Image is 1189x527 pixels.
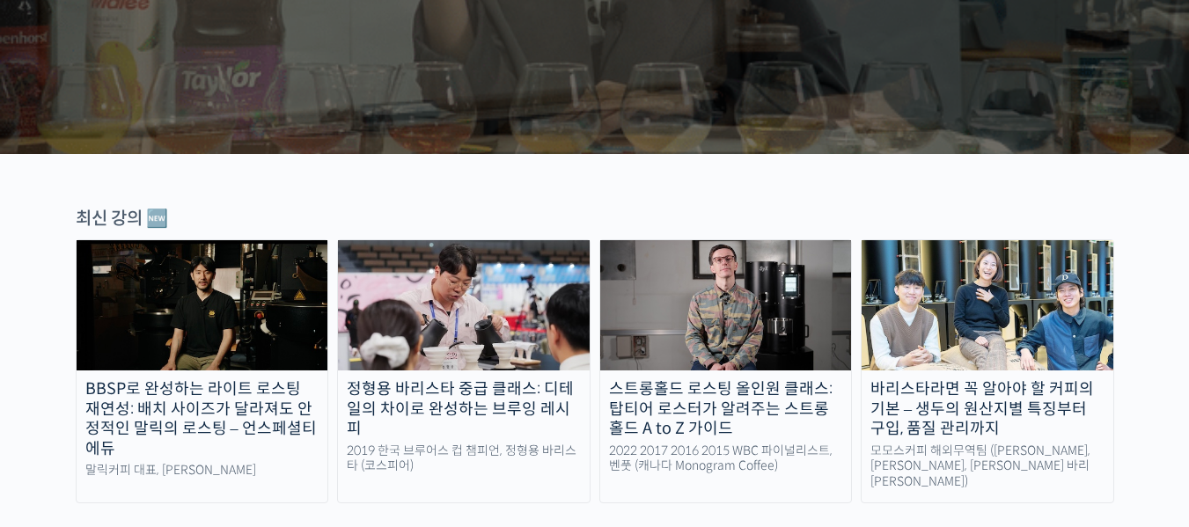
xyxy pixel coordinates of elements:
div: 최신 강의 🆕 [76,207,1114,231]
a: 스트롱홀드 로스팅 올인원 클래스: 탑티어 로스터가 알려주는 스트롱홀드 A to Z 가이드 2022 2017 2016 2015 WBC 파이널리스트, 벤풋 (캐나다 Monogra... [599,239,853,503]
a: 홈 [5,381,116,425]
a: BBSP로 완성하는 라이트 로스팅 재연성: 배치 사이즈가 달라져도 안정적인 말릭의 로스팅 – 언스페셜티 에듀 말릭커피 대표, [PERSON_NAME] [76,239,329,503]
a: 설정 [227,381,338,425]
div: BBSP로 완성하는 라이트 로스팅 재연성: 배치 사이즈가 달라져도 안정적인 말릭의 로스팅 – 언스페셜티 에듀 [77,379,328,458]
span: 대화 [161,408,182,422]
div: 바리스타라면 꼭 알아야 할 커피의 기본 – 생두의 원산지별 특징부터 구입, 품질 관리까지 [862,379,1113,439]
div: 말릭커피 대표, [PERSON_NAME] [77,463,328,479]
span: 홈 [55,407,66,421]
div: 2019 한국 브루어스 컵 챔피언, 정형용 바리스타 (코스피어) [338,443,590,474]
a: 대화 [116,381,227,425]
div: 스트롱홀드 로스팅 올인원 클래스: 탑티어 로스터가 알려주는 스트롱홀드 A to Z 가이드 [600,379,852,439]
div: 2022 2017 2016 2015 WBC 파이널리스트, 벤풋 (캐나다 Monogram Coffee) [600,443,852,474]
img: advanced-brewing_course-thumbnail.jpeg [338,240,590,370]
div: 모모스커피 해외무역팀 ([PERSON_NAME], [PERSON_NAME], [PERSON_NAME] 바리[PERSON_NAME]) [862,443,1113,490]
a: 바리스타라면 꼭 알아야 할 커피의 기본 – 생두의 원산지별 특징부터 구입, 품질 관리까지 모모스커피 해외무역팀 ([PERSON_NAME], [PERSON_NAME], [PER... [861,239,1114,503]
img: momos_course-thumbnail.jpg [862,240,1113,370]
img: stronghold-roasting_course-thumbnail.jpg [600,240,852,370]
span: 설정 [272,407,293,421]
img: malic-roasting-class_course-thumbnail.jpg [77,240,328,370]
div: 정형용 바리스타 중급 클래스: 디테일의 차이로 완성하는 브루잉 레시피 [338,379,590,439]
a: 정형용 바리스타 중급 클래스: 디테일의 차이로 완성하는 브루잉 레시피 2019 한국 브루어스 컵 챔피언, 정형용 바리스타 (코스피어) [337,239,591,503]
